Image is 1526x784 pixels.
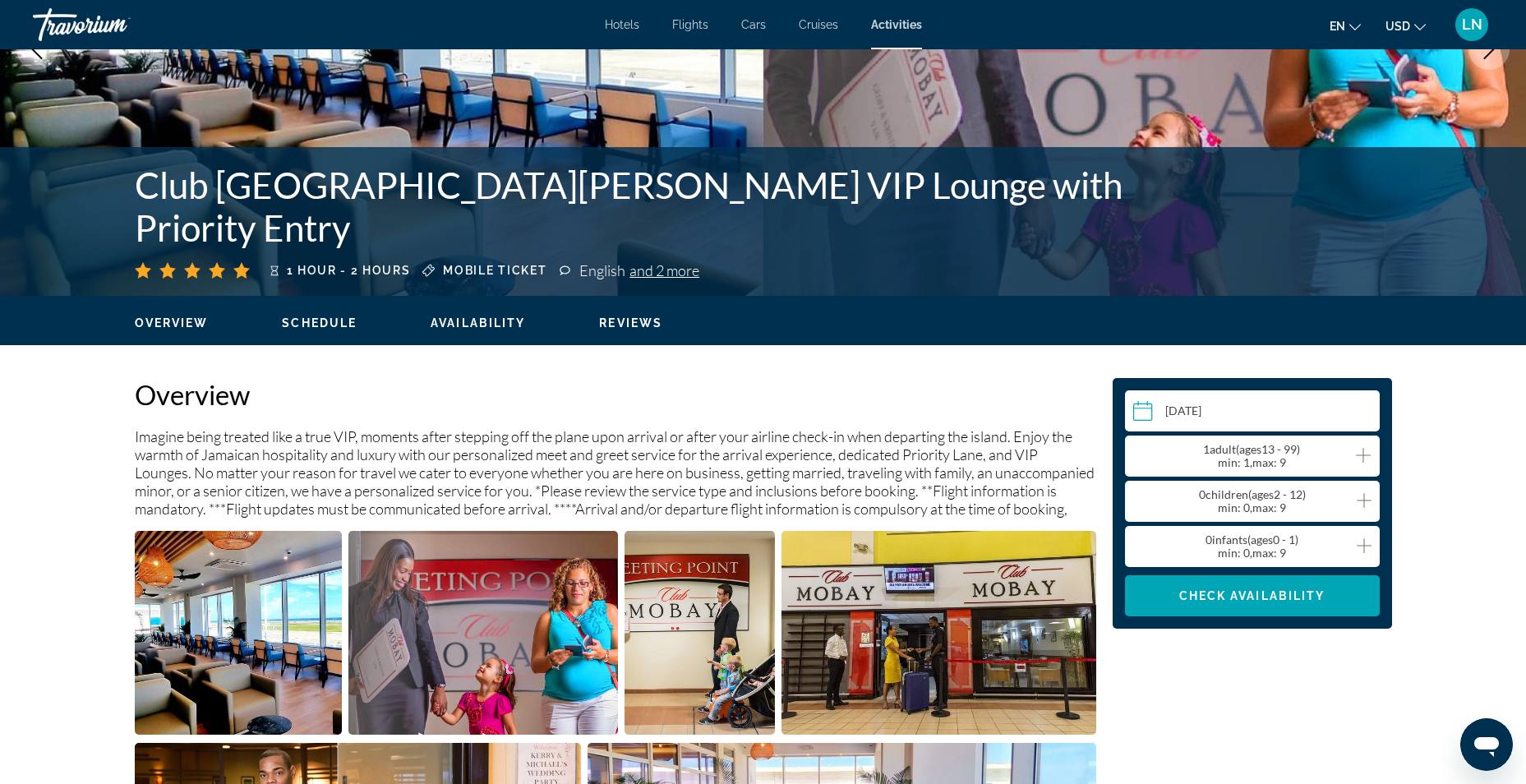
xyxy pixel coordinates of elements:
[135,316,209,330] button: Overview
[431,316,525,330] span: Availability
[1460,718,1513,771] iframe: Button to launch messaging window
[135,378,1096,411] h2: Overview
[599,316,662,330] span: Reviews
[1252,455,1274,469] span: max
[1218,455,1238,469] span: min
[135,530,343,736] button: Open full-screen image slider
[282,316,357,330] button: Schedule
[1252,487,1274,501] span: ages
[1239,442,1261,456] span: ages
[282,316,357,330] span: Schedule
[135,316,209,330] span: Overview
[1212,533,1247,546] span: Infants
[1357,490,1372,514] button: Increment children
[1252,546,1274,560] span: max
[799,18,838,31] a: Cruises
[1385,20,1410,33] span: USD
[599,316,662,330] button: Reviews
[287,264,411,277] span: 1 hour - 2 hours
[1203,456,1300,469] div: : 1, : 9
[1248,487,1306,501] span: ( 2 - 12)
[16,29,58,70] button: Previous image
[741,18,766,31] a: Cars
[135,164,1129,249] h1: Club [GEOGRAPHIC_DATA][PERSON_NAME] VIP Lounge with Priority Entry
[1330,20,1345,33] span: en
[1218,500,1238,514] span: min
[1199,501,1306,514] div: : 0, : 9
[1462,16,1482,33] span: LN
[579,261,699,279] div: English
[605,18,639,31] a: Hotels
[1330,14,1361,38] button: Change language
[1125,575,1380,616] button: Check Availability
[1133,445,1148,468] button: Decrement adults
[1468,29,1510,70] button: Next image
[348,530,618,736] button: Open full-screen image slider
[1206,546,1298,560] div: : 0, : 9
[135,427,1096,518] p: Imagine being treated like a true VIP, moments after stepping off the plane upon arrival or after...
[1199,487,1306,501] span: 0
[1450,7,1493,42] button: User Menu
[1251,533,1273,546] span: ages
[1210,442,1236,456] span: Adult
[625,530,775,736] button: Open full-screen image slider
[1236,442,1300,456] span: ( 13 - 99)
[672,18,708,31] a: Flights
[431,316,525,330] button: Availability
[781,530,1096,736] button: Open full-screen image slider
[1133,490,1148,514] button: Decrement children
[33,3,197,46] a: Travorium
[1252,500,1274,514] span: max
[1356,445,1371,468] button: Increment adults
[1203,442,1300,456] span: 1
[1179,589,1325,602] span: Check Availability
[1218,546,1238,560] span: min
[1385,14,1426,38] button: Change currency
[629,261,699,279] span: and 2 more
[871,18,922,31] a: Activities
[1133,535,1148,559] button: Decrement infants
[443,264,546,277] span: Mobile ticket
[1247,533,1298,546] span: ( 0 - 1)
[1357,535,1372,559] button: Increment infants
[1125,436,1380,567] button: Travelers: 1 adult, 0 children
[1206,487,1248,501] span: Children
[1206,533,1298,546] span: 0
